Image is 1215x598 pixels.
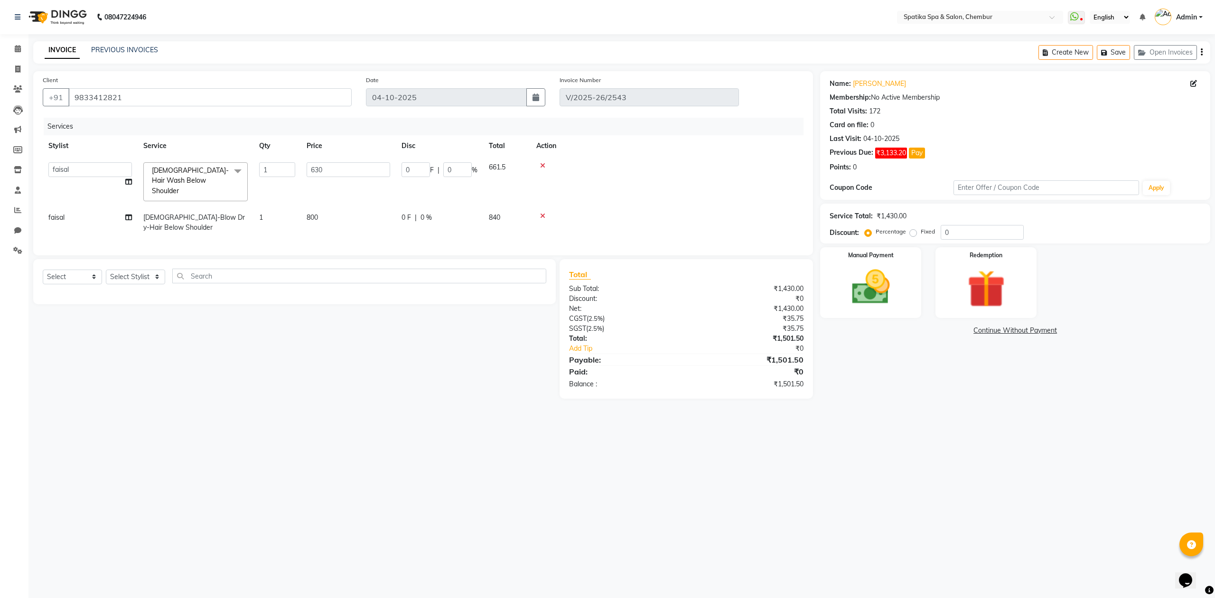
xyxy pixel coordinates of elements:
[1176,12,1197,22] span: Admin
[562,334,686,344] div: Total:
[686,354,811,365] div: ₹1,501.50
[853,162,857,172] div: 0
[707,344,811,354] div: ₹0
[43,76,58,84] label: Client
[430,165,434,175] span: F
[421,213,432,223] span: 0 %
[921,227,935,236] label: Fixed
[830,79,851,89] div: Name:
[562,284,686,294] div: Sub Total:
[875,148,907,159] span: ₹3,133.20
[44,118,811,135] div: Services
[686,304,811,314] div: ₹1,430.00
[1175,560,1206,589] iframe: chat widget
[686,379,811,389] div: ₹1,501.50
[569,324,586,333] span: SGST
[366,76,379,84] label: Date
[686,324,811,334] div: ₹35.75
[152,166,229,195] span: [DEMOGRAPHIC_DATA]-Hair Wash Below Shoulder
[686,366,811,377] div: ₹0
[48,213,65,222] span: faisal
[45,42,80,59] a: INVOICE
[483,135,531,157] th: Total
[259,213,263,222] span: 1
[909,148,925,159] button: Pay
[91,46,158,54] a: PREVIOUS INVOICES
[562,379,686,389] div: Balance :
[562,366,686,377] div: Paid:
[686,294,811,304] div: ₹0
[569,270,591,280] span: Total
[1097,45,1130,60] button: Save
[830,120,869,130] div: Card on file:
[830,211,873,221] div: Service Total:
[307,213,318,222] span: 800
[43,88,69,106] button: +91
[830,134,861,144] div: Last Visit:
[830,162,851,172] div: Points:
[686,284,811,294] div: ₹1,430.00
[562,304,686,314] div: Net:
[301,135,396,157] th: Price
[830,183,953,193] div: Coupon Code
[686,334,811,344] div: ₹1,501.50
[569,314,587,323] span: CGST
[853,79,906,89] a: [PERSON_NAME]
[830,148,873,159] div: Previous Due:
[562,344,707,354] a: Add Tip
[869,106,880,116] div: 172
[172,269,546,283] input: Search
[531,135,804,157] th: Action
[1038,45,1093,60] button: Create New
[955,265,1017,312] img: _gift.svg
[953,180,1139,195] input: Enter Offer / Coupon Code
[143,213,245,232] span: [DEMOGRAPHIC_DATA]-Blow Dry-Hair Below Shoulder
[562,354,686,365] div: Payable:
[588,325,602,332] span: 2.5%
[489,163,505,171] span: 661.5
[1143,181,1170,195] button: Apply
[562,324,686,334] div: ( )
[24,4,89,30] img: logo
[830,93,871,103] div: Membership:
[830,106,867,116] div: Total Visits:
[396,135,483,157] th: Disc
[686,314,811,324] div: ₹35.75
[562,294,686,304] div: Discount:
[138,135,253,157] th: Service
[68,88,352,106] input: Search by Name/Mobile/Email/Code
[560,76,601,84] label: Invoice Number
[863,134,899,144] div: 04-10-2025
[877,211,907,221] div: ₹1,430.00
[822,326,1208,336] a: Continue Without Payment
[179,187,183,195] a: x
[438,165,439,175] span: |
[1155,9,1171,25] img: Admin
[489,213,500,222] span: 840
[830,93,1201,103] div: No Active Membership
[43,135,138,157] th: Stylist
[830,228,859,238] div: Discount:
[876,227,906,236] label: Percentage
[562,314,686,324] div: ( )
[472,165,477,175] span: %
[840,265,902,309] img: _cash.svg
[415,213,417,223] span: |
[402,213,411,223] span: 0 F
[1134,45,1197,60] button: Open Invoices
[253,135,301,157] th: Qty
[970,251,1002,260] label: Redemption
[870,120,874,130] div: 0
[848,251,894,260] label: Manual Payment
[104,4,146,30] b: 08047224946
[589,315,603,322] span: 2.5%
